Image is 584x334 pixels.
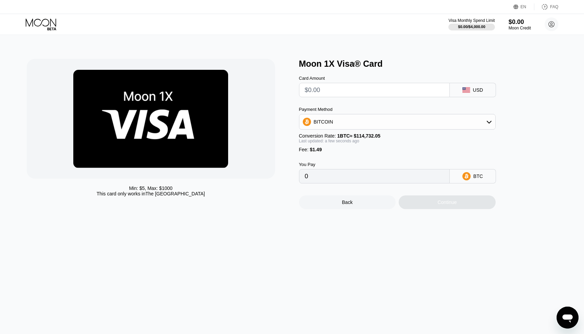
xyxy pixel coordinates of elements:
[342,200,352,205] div: Back
[299,76,450,81] div: Card Amount
[129,185,173,191] div: Min: $ 5 , Max: $ 1000
[310,147,322,152] span: $1.49
[509,18,531,30] div: $0.00Moon Credit
[299,59,564,69] div: Moon 1X Visa® Card
[299,133,496,139] div: Conversion Rate:
[458,25,485,29] div: $0.00 / $4,000.00
[299,107,496,112] div: Payment Method
[314,119,333,125] div: BITCOIN
[305,83,444,97] input: $0.00
[550,4,558,9] div: FAQ
[557,307,579,329] iframe: Button to launch messaging window
[513,3,534,10] div: EN
[473,87,483,93] div: USD
[448,18,495,23] div: Visa Monthly Spend Limit
[534,3,558,10] div: FAQ
[337,133,381,139] span: 1 BTC ≈ $114,732.05
[299,147,496,152] div: Fee :
[299,162,450,167] div: You Pay
[473,174,483,179] div: BTC
[299,115,495,129] div: BITCOIN
[448,18,495,30] div: Visa Monthly Spend Limit$0.00/$4,000.00
[299,139,496,143] div: Last updated: a few seconds ago
[509,26,531,30] div: Moon Credit
[97,191,205,196] div: This card only works in The [GEOGRAPHIC_DATA]
[299,195,396,209] div: Back
[521,4,526,9] div: EN
[509,18,531,26] div: $0.00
